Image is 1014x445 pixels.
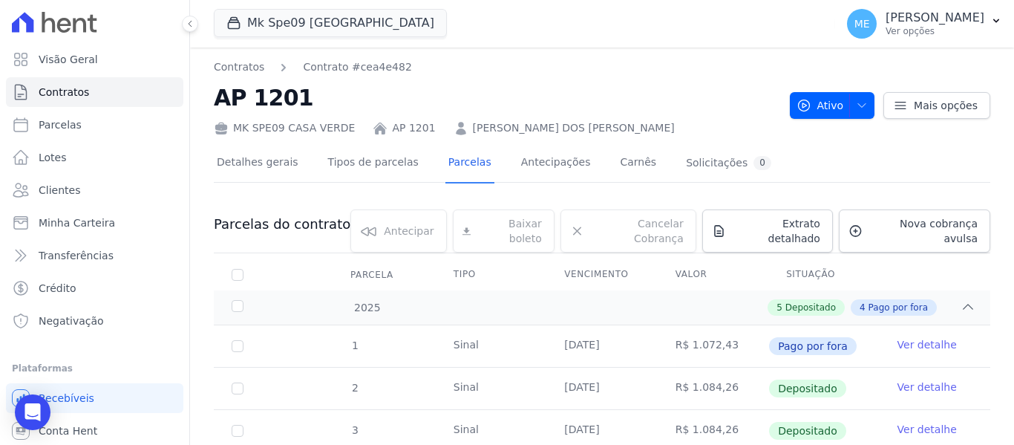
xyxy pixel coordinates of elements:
a: Clientes [6,175,183,205]
td: R$ 1.084,26 [658,368,768,409]
span: Crédito [39,281,76,296]
span: Lotes [39,150,67,165]
nav: Breadcrumb [214,59,778,75]
a: Ver detalhe [897,380,957,394]
span: Transferências [39,248,114,263]
span: 3 [350,424,359,436]
div: MK SPE09 CASA VERDE [214,120,355,136]
a: Visão Geral [6,45,183,74]
td: [DATE] [546,368,657,409]
div: 0 [753,156,771,170]
a: [PERSON_NAME] DOS [PERSON_NAME] [473,120,675,136]
span: Recebíveis [39,391,94,406]
span: Visão Geral [39,52,98,67]
span: Depositado [785,301,836,314]
td: R$ 1.072,43 [658,325,768,367]
a: Tipos de parcelas [325,144,422,183]
span: ME [854,19,870,29]
nav: Breadcrumb [214,59,412,75]
a: Contratos [214,59,264,75]
th: Vencimento [546,259,657,290]
a: Mais opções [883,92,990,119]
input: Só é possível selecionar pagamentos em aberto [232,383,243,394]
a: Antecipações [518,144,594,183]
input: Só é possível selecionar pagamentos em aberto [232,340,243,352]
a: Detalhes gerais [214,144,301,183]
span: Parcelas [39,117,82,132]
a: Negativação [6,306,183,336]
span: Depositado [769,380,846,397]
span: 5 [776,301,782,314]
button: Mk Spe09 [GEOGRAPHIC_DATA] [214,9,447,37]
td: Sinal [436,368,546,409]
a: Ver detalhe [897,337,957,352]
div: Open Intercom Messenger [15,394,50,430]
span: Contratos [39,85,89,100]
div: Plataformas [12,360,177,377]
button: ME [PERSON_NAME] Ver opções [835,3,1014,45]
a: Minha Carteira [6,208,183,238]
span: 2 [350,382,359,394]
span: Extrato detalhado [732,216,820,246]
div: Solicitações [686,156,771,170]
span: 1 [350,340,359,351]
button: Ativo [790,92,875,119]
a: Lotes [6,143,183,172]
a: AP 1201 [392,120,435,136]
span: Conta Hent [39,423,97,438]
a: Ver detalhe [897,422,957,437]
span: Minha Carteira [39,215,115,230]
a: Contratos [6,77,183,107]
span: Nova cobrança avulsa [869,216,978,246]
th: Valor [658,259,768,290]
a: Parcelas [445,144,494,183]
span: Depositado [769,422,846,440]
a: Extrato detalhado [702,209,833,253]
a: Parcelas [6,110,183,140]
a: Nova cobrança avulsa [839,209,990,253]
input: Só é possível selecionar pagamentos em aberto [232,425,243,437]
h2: AP 1201 [214,81,778,114]
a: Recebíveis [6,383,183,413]
a: Transferências [6,241,183,270]
p: Ver opções [886,25,984,37]
div: Parcela [333,260,411,290]
p: [PERSON_NAME] [886,10,984,25]
span: 4 [860,301,866,314]
span: Clientes [39,183,80,198]
span: Ativo [797,92,844,119]
span: Pago por fora [769,337,857,355]
a: Contrato #cea4e482 [303,59,411,75]
span: Negativação [39,314,104,328]
a: Carnês [617,144,659,183]
th: Situação [768,259,879,290]
a: Solicitações0 [683,144,774,183]
td: [DATE] [546,325,657,367]
h3: Parcelas do contrato [214,215,350,233]
th: Tipo [436,259,546,290]
span: Mais opções [914,98,978,113]
td: Sinal [436,325,546,367]
a: Crédito [6,273,183,303]
span: Pago por fora [869,301,928,314]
